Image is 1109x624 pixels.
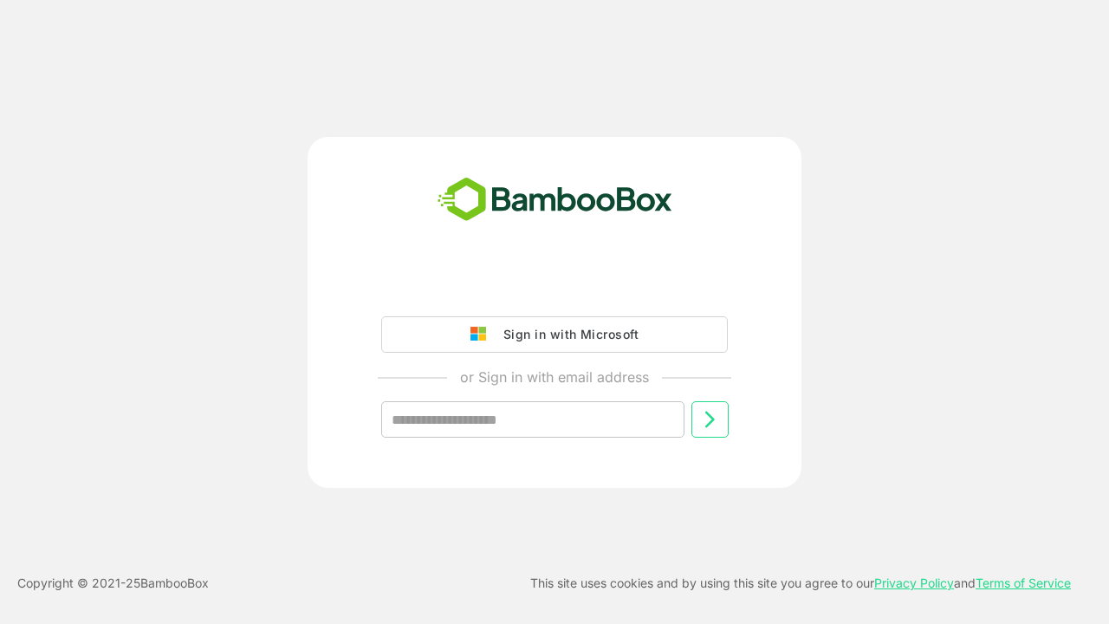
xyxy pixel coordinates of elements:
p: This site uses cookies and by using this site you agree to our and [530,573,1071,594]
p: Copyright © 2021- 25 BambooBox [17,573,209,594]
a: Privacy Policy [874,575,954,590]
div: Sign in with Microsoft [495,323,639,346]
iframe: Sign in with Google Button [373,268,736,306]
p: or Sign in with email address [460,367,649,387]
img: google [470,327,495,342]
img: bamboobox [428,172,682,229]
a: Terms of Service [976,575,1071,590]
button: Sign in with Microsoft [381,316,728,353]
